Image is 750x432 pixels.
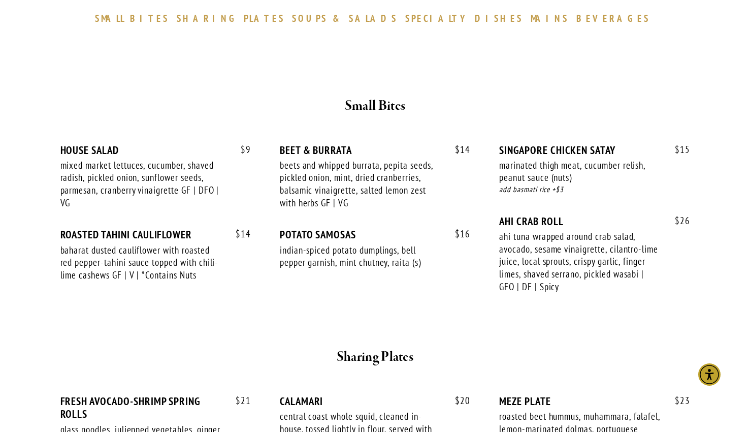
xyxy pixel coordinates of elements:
span: $ [236,228,241,240]
div: beets and whipped burrata, pepita seeds, pickled onion, mint, dried cranberries, balsamic vinaigr... [280,159,441,209]
span: 9 [231,144,251,156]
div: POTATO SAMOSAS [280,228,470,241]
span: $ [455,394,460,407]
div: indian-spiced potato dumplings, bell pepper garnish, mint chutney, raita (s) [280,244,441,269]
strong: Small Bites [345,97,405,115]
div: marinated thigh meat, cucumber relish, peanut sauce (nuts) [499,159,661,184]
div: ROASTED TAHINI CAULIFLOWER [60,228,251,241]
a: BEVERAGES [576,12,656,24]
div: ahi tuna wrapped around crab salad, avocado, sesame vinaigrette, cilantro-lime juice, local sprou... [499,230,661,293]
span: SPECIALTY [405,12,470,24]
a: SPECIALTYDISHES [405,12,528,24]
div: CALAMARI [280,395,470,408]
span: BITES [130,12,169,24]
span: 14 [445,144,470,156]
div: AHI CRAB ROLL [499,215,690,228]
div: MEZE PLATE [499,395,690,408]
span: 26 [665,215,690,227]
span: $ [675,143,680,156]
span: $ [455,228,460,240]
span: $ [236,394,241,407]
span: 20 [445,395,470,407]
strong: Sharing Plates [337,348,413,366]
span: SHARING [177,12,239,24]
a: MAINS [531,12,574,24]
span: $ [675,214,680,227]
a: SHARINGPLATES [177,12,289,24]
div: add basmati rice +$3 [499,184,690,196]
span: 16 [445,228,470,240]
span: SOUPS [292,12,328,24]
div: mixed market lettuces, cucumber, shaved radish, pickled onion, sunflower seeds, parmesan, cranber... [60,159,222,209]
div: FRESH AVOCADO-SHRIMP SPRING ROLLS [60,395,251,420]
a: SMALLBITES [95,12,175,24]
div: baharat dusted cauliflower with roasted red pepper-tahini sauce topped with chili-lime cashews GF... [60,244,222,282]
span: $ [241,143,246,156]
span: $ [455,143,460,156]
span: & [333,12,344,24]
span: PLATES [244,12,285,24]
span: MAINS [531,12,569,24]
span: 21 [225,395,251,407]
span: BEVERAGES [576,12,650,24]
div: HOUSE SALAD [60,144,251,157]
div: BEET & BURRATA [280,144,470,157]
span: SALADS [349,12,398,24]
span: 14 [225,228,251,240]
span: 23 [665,395,690,407]
div: Accessibility Menu [698,363,721,386]
span: SMALL [95,12,125,24]
span: DISHES [475,12,523,24]
a: SOUPS&SALADS [292,12,402,24]
span: $ [675,394,680,407]
div: SINGAPORE CHICKEN SATAY [499,144,690,157]
span: 15 [665,144,690,156]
